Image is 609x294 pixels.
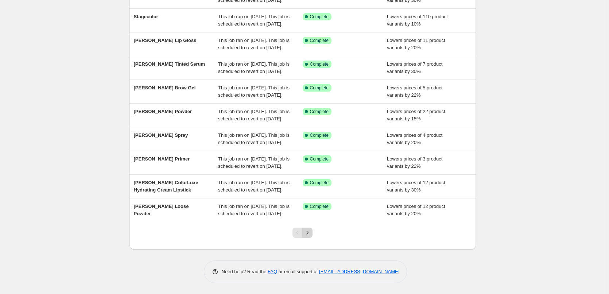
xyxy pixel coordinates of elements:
[319,269,399,274] a: [EMAIL_ADDRESS][DOMAIN_NAME]
[277,269,319,274] span: or email support at
[218,61,290,74] span: This job ran on [DATE]. This job is scheduled to revert on [DATE].
[310,156,329,162] span: Complete
[387,109,445,121] span: Lowers prices of 22 product variants by 15%
[310,85,329,91] span: Complete
[134,61,205,67] span: [PERSON_NAME] Tinted Serum
[292,228,313,238] nav: Pagination
[387,204,445,216] span: Lowers prices of 12 product variants by 20%
[218,14,290,27] span: This job ran on [DATE]. This job is scheduled to revert on [DATE].
[387,85,442,98] span: Lowers prices of 5 product variants by 22%
[310,132,329,138] span: Complete
[134,132,188,138] span: [PERSON_NAME] Spray
[134,14,158,19] span: Stagecolor
[387,14,448,27] span: Lowers prices of 110 product variants by 10%
[218,180,290,193] span: This job ran on [DATE]. This job is scheduled to revert on [DATE].
[218,85,290,98] span: This job ran on [DATE]. This job is scheduled to revert on [DATE].
[310,38,329,43] span: Complete
[310,14,329,20] span: Complete
[222,269,268,274] span: Need help? Read the
[218,109,290,121] span: This job ran on [DATE]. This job is scheduled to revert on [DATE].
[218,132,290,145] span: This job ran on [DATE]. This job is scheduled to revert on [DATE].
[310,109,329,115] span: Complete
[268,269,277,274] a: FAQ
[387,61,442,74] span: Lowers prices of 7 product variants by 30%
[134,204,189,216] span: [PERSON_NAME] Loose Powder
[134,156,190,162] span: [PERSON_NAME] Primer
[387,180,445,193] span: Lowers prices of 12 product variants by 30%
[310,61,329,67] span: Complete
[387,38,445,50] span: Lowers prices of 11 product variants by 20%
[134,180,198,193] span: [PERSON_NAME] ColorLuxe Hydrating Cream Lipstick
[134,85,196,90] span: [PERSON_NAME] Brow Gel
[218,156,290,169] span: This job ran on [DATE]. This job is scheduled to revert on [DATE].
[302,228,313,238] button: Next
[310,204,329,209] span: Complete
[310,180,329,186] span: Complete
[134,109,192,114] span: [PERSON_NAME] Powder
[218,204,290,216] span: This job ran on [DATE]. This job is scheduled to revert on [DATE].
[387,156,442,169] span: Lowers prices of 3 product variants by 22%
[134,38,197,43] span: [PERSON_NAME] Lip Gloss
[387,132,442,145] span: Lowers prices of 4 product variants by 20%
[218,38,290,50] span: This job ran on [DATE]. This job is scheduled to revert on [DATE].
